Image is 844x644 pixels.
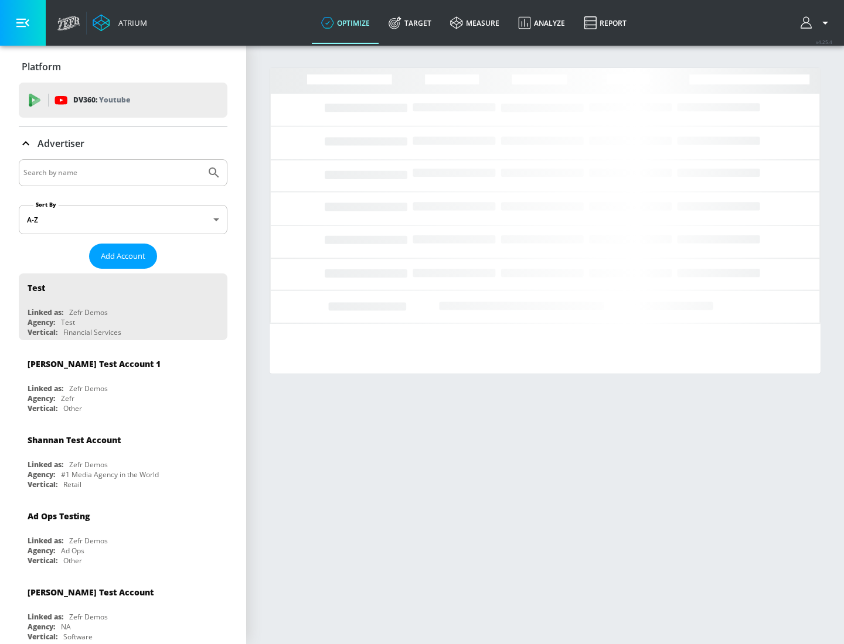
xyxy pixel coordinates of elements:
[816,39,832,45] span: v 4.25.4
[69,383,108,393] div: Zefr Demos
[28,622,55,632] div: Agency:
[61,393,74,403] div: Zefr
[101,249,145,263] span: Add Account
[379,2,441,44] a: Target
[61,622,71,632] div: NA
[73,94,130,107] p: DV360:
[19,426,227,492] div: Shannan Test AccountLinked as:Zefr DemosAgency:#1 Media Agency in the WorldVertical:Retail
[19,502,227,568] div: Ad Ops TestingLinked as:Zefr DemosAgency:Ad OpsVertical:Other
[19,273,227,340] div: TestLinked as:Zefr DemosAgency:TestVertical:Financial Services
[69,536,108,546] div: Zefr Demos
[69,612,108,622] div: Zefr Demos
[28,460,63,470] div: Linked as:
[28,536,63,546] div: Linked as:
[63,327,121,337] div: Financial Services
[63,632,93,642] div: Software
[69,307,108,317] div: Zefr Demos
[38,137,84,150] p: Advertiser
[33,201,59,208] label: Sort By
[28,479,57,489] div: Vertical:
[19,50,227,83] div: Platform
[61,470,159,479] div: #1 Media Agency in the World
[28,393,55,403] div: Agency:
[63,479,81,489] div: Retail
[28,317,55,327] div: Agency:
[28,511,90,522] div: Ad Ops Testing
[89,244,157,269] button: Add Account
[28,327,57,337] div: Vertical:
[28,632,57,642] div: Vertical:
[28,383,63,393] div: Linked as:
[99,94,130,106] p: Youtube
[19,205,227,234] div: A-Z
[61,546,84,556] div: Ad Ops
[22,60,61,73] p: Platform
[28,307,63,317] div: Linked as:
[23,165,201,180] input: Search by name
[19,350,227,416] div: [PERSON_NAME] Test Account 1Linked as:Zefr DemosAgency:ZefrVertical:Other
[19,127,227,160] div: Advertiser
[19,83,227,118] div: DV360: Youtube
[28,612,63,622] div: Linked as:
[61,317,75,327] div: Test
[441,2,509,44] a: measure
[28,546,55,556] div: Agency:
[509,2,574,44] a: Analyze
[93,14,147,32] a: Atrium
[28,403,57,413] div: Vertical:
[312,2,379,44] a: optimize
[63,403,82,413] div: Other
[114,18,147,28] div: Atrium
[69,460,108,470] div: Zefr Demos
[28,587,154,598] div: [PERSON_NAME] Test Account
[63,556,82,566] div: Other
[28,434,121,446] div: Shannan Test Account
[28,358,161,369] div: [PERSON_NAME] Test Account 1
[574,2,636,44] a: Report
[28,282,45,293] div: Test
[28,556,57,566] div: Vertical:
[28,470,55,479] div: Agency:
